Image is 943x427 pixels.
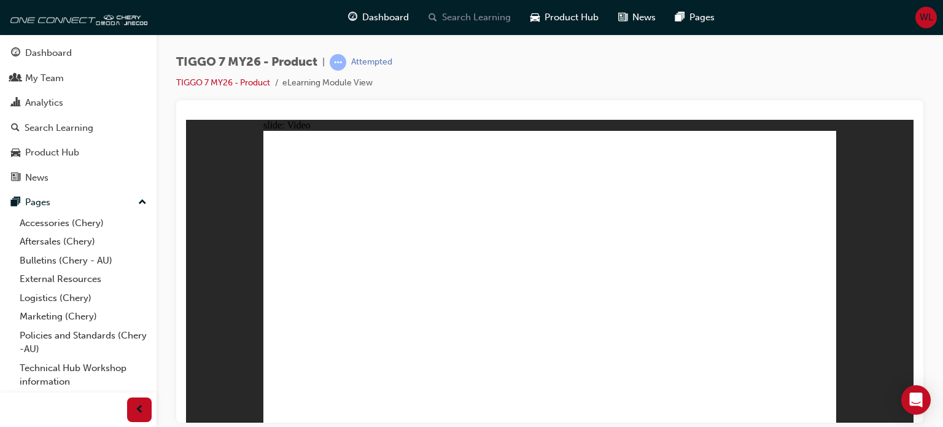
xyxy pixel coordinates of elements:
div: Open Intercom Messenger [901,385,931,415]
a: pages-iconPages [666,5,724,30]
span: car-icon [530,10,540,25]
a: All Pages [15,391,152,410]
div: Pages [25,195,50,210]
a: car-iconProduct Hub [521,5,608,30]
div: Analytics [25,96,63,110]
span: learningRecordVerb_ATTEMPT-icon [330,54,346,71]
a: Aftersales (Chery) [15,232,152,251]
span: news-icon [618,10,627,25]
span: | [322,55,325,69]
button: Pages [5,191,152,214]
a: External Resources [15,270,152,289]
button: WL [915,7,937,28]
div: News [25,171,49,185]
div: Dashboard [25,46,72,60]
span: Pages [689,10,715,25]
span: Search Learning [442,10,511,25]
a: Logistics (Chery) [15,289,152,308]
a: Search Learning [5,117,152,139]
span: search-icon [429,10,437,25]
a: TIGGO 7 MY26 - Product [176,77,270,88]
li: eLearning Module View [282,76,373,90]
a: Technical Hub Workshop information [15,359,152,391]
a: News [5,166,152,189]
div: My Team [25,71,64,85]
span: news-icon [11,173,20,184]
a: Product Hub [5,141,152,164]
div: Product Hub [25,146,79,160]
button: DashboardMy TeamAnalyticsSearch LearningProduct HubNews [5,39,152,191]
a: Dashboard [5,42,152,65]
span: guage-icon [11,48,20,59]
span: Product Hub [545,10,599,25]
span: WL [920,10,933,25]
a: search-iconSearch Learning [419,5,521,30]
span: up-icon [138,195,147,211]
a: news-iconNews [608,5,666,30]
span: Dashboard [362,10,409,25]
a: Analytics [5,92,152,114]
span: chart-icon [11,98,20,109]
div: Search Learning [25,121,93,135]
span: prev-icon [135,402,144,418]
span: car-icon [11,147,20,159]
a: Accessories (Chery) [15,214,152,233]
span: guage-icon [348,10,357,25]
span: people-icon [11,73,20,84]
a: Policies and Standards (Chery -AU) [15,326,152,359]
span: search-icon [11,123,20,134]
a: Marketing (Chery) [15,307,152,326]
a: My Team [5,67,152,90]
span: TIGGO 7 MY26 - Product [176,55,317,69]
span: pages-icon [675,10,685,25]
a: Bulletins (Chery - AU) [15,251,152,270]
span: pages-icon [11,197,20,208]
img: oneconnect [6,5,147,29]
a: guage-iconDashboard [338,5,419,30]
span: News [632,10,656,25]
div: Attempted [351,57,392,68]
